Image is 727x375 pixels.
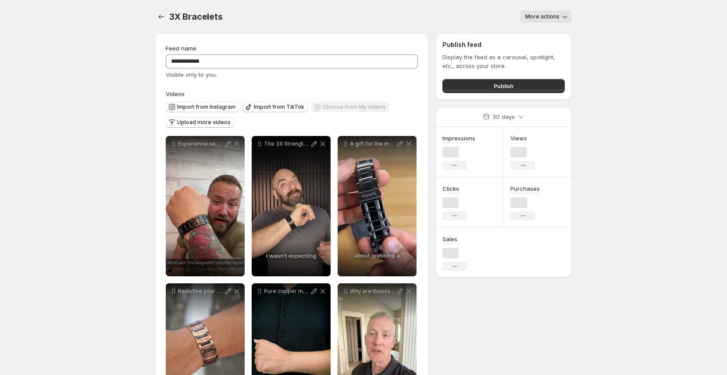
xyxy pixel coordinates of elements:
[242,102,308,112] button: Import from TikTok
[177,119,231,126] span: Upload more videos
[254,104,304,111] span: Import from TikTok
[442,79,565,93] button: Publish
[264,140,310,147] p: The 3X Strength Titanium Magnetic Bracelet features an adjustable length and innovative fold-over...
[166,45,196,52] span: Feed name
[492,112,515,121] p: 30 days
[166,102,239,112] button: Import from Instagram
[169,11,223,22] span: 3X Bracelets
[442,184,459,193] h3: Clicks
[442,134,475,143] h3: Impressions
[494,82,513,90] span: Publish
[178,288,224,295] p: Redefine your accessory game with our 3X Strength Pure Copper Bracelet For men who value style an...
[510,134,527,143] h3: Views
[155,11,167,23] button: Settings
[178,140,224,147] p: Experience soothing wrist relief with our 3X Magnetic Bracelet simplicity and effectiveness combined
[252,136,331,276] div: The 3X Strength Titanium Magnetic Bracelet features an adjustable length and innovative fold-over...
[510,184,540,193] h3: Purchases
[442,40,565,49] h2: Publish feed
[166,117,234,128] button: Upload more videos
[525,13,560,20] span: More actions
[442,53,565,70] p: Display the feed as a carousel, spotlight, etc., across your store.
[520,11,572,23] button: More actions
[442,235,457,243] h3: Sales
[166,71,217,78] span: Visible only to you.
[350,140,396,147] p: A gift for the man who has everythingexcept this Magnetic relief titanium craftsmanship and a pre...
[166,136,245,276] div: Experience soothing wrist relief with our 3X Magnetic Bracelet simplicity and effectiveness combined
[177,104,235,111] span: Import from Instagram
[264,288,310,295] p: Pure copper meets revolutionary magnetic technology 3X Strength Copper Bracelet Legacy is built f...
[166,90,185,97] span: Videos
[338,136,417,276] div: A gift for the man who has everythingexcept this Magnetic relief titanium craftsmanship and a pre...
[350,288,396,295] p: Why are thousands of men switching to this copper bracelet Because its not just about style its a...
